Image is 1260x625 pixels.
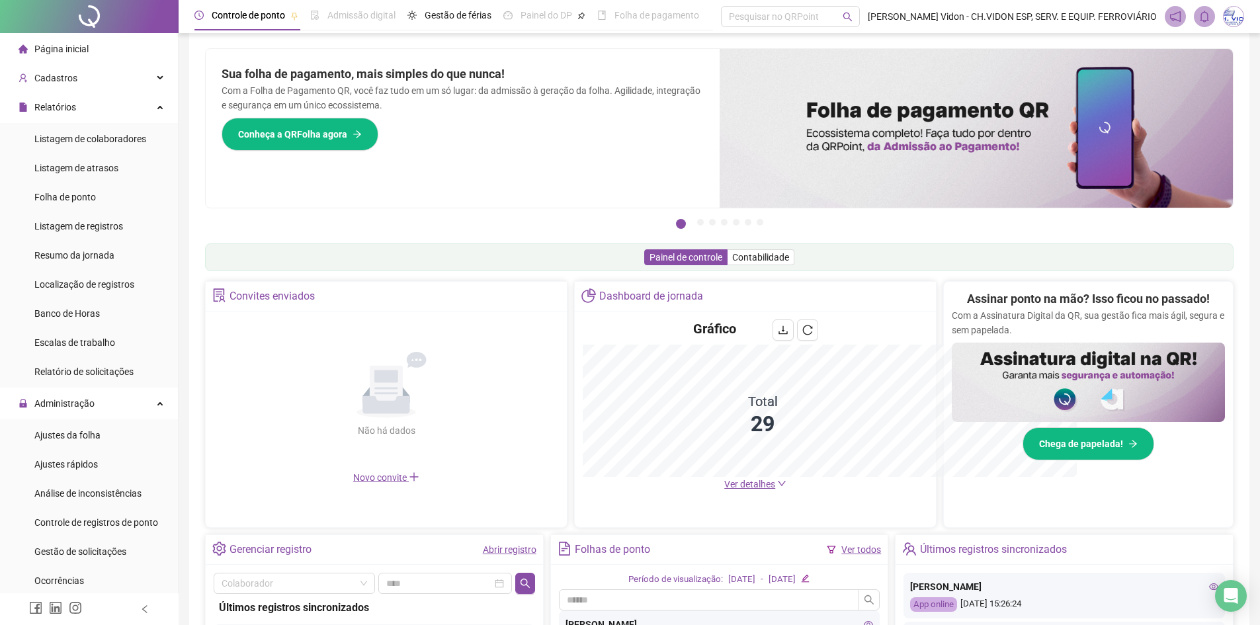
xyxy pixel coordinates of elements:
span: team [902,542,916,556]
p: Com a Assinatura Digital da QR, sua gestão fica mais ágil, segura e sem papelada. [952,308,1225,337]
div: Não há dados [325,423,447,438]
span: eye [1209,582,1218,591]
span: pie-chart [581,288,595,302]
span: Escalas de trabalho [34,337,115,348]
span: Chega de papelada! [1039,437,1123,451]
span: linkedin [49,601,62,614]
button: 6 [745,219,751,226]
span: Página inicial [34,44,89,54]
div: - [761,573,763,587]
span: Listagem de atrasos [34,163,118,173]
div: Período de visualização: [628,573,723,587]
div: [PERSON_NAME] [910,579,1218,594]
span: edit [801,574,810,583]
p: Com a Folha de Pagamento QR, você faz tudo em um só lugar: da admissão à geração da folha. Agilid... [222,83,704,112]
span: Painel de controle [650,252,722,263]
span: Novo convite [353,472,419,483]
div: [DATE] [728,573,755,587]
span: left [140,604,149,614]
span: Gestão de solicitações [34,546,126,557]
span: Controle de registros de ponto [34,517,158,528]
span: clock-circle [194,11,204,20]
span: Administração [34,398,95,409]
button: 1 [676,219,686,229]
span: down [777,479,786,488]
span: Folha de pagamento [614,10,699,21]
h4: Gráfico [693,319,736,338]
span: arrow-right [1128,439,1138,448]
span: Localização de registros [34,279,134,290]
button: 4 [721,219,728,226]
div: Últimos registros sincronizados [219,599,530,616]
h2: Assinar ponto na mão? Isso ficou no passado! [967,290,1210,308]
span: pushpin [290,12,298,20]
span: Conheça a QRFolha agora [238,127,347,142]
span: download [778,325,788,335]
span: Painel do DP [521,10,572,21]
span: search [864,595,874,605]
span: Ajustes rápidos [34,459,98,470]
span: Controle de ponto [212,10,285,21]
span: dashboard [503,11,513,20]
span: Cadastros [34,73,77,83]
span: Relatórios [34,102,76,112]
button: 5 [733,219,739,226]
span: Ocorrências [34,575,84,586]
span: Listagem de colaboradores [34,134,146,144]
span: Relatório de solicitações [34,366,134,377]
span: Gestão de férias [425,10,491,21]
div: Gerenciar registro [230,538,312,561]
span: Contabilidade [732,252,789,263]
div: Folhas de ponto [575,538,650,561]
div: App online [910,597,957,612]
img: banner%2F02c71560-61a6-44d4-94b9-c8ab97240462.png [952,343,1225,422]
span: Banco de Horas [34,308,100,319]
div: Dashboard de jornada [599,285,703,308]
a: Abrir registro [483,544,536,555]
div: Últimos registros sincronizados [920,538,1067,561]
span: arrow-right [353,130,362,139]
button: 7 [757,219,763,226]
span: facebook [29,601,42,614]
span: Resumo da jornada [34,250,114,261]
button: Conheça a QRFolha agora [222,118,378,151]
span: Folha de ponto [34,192,96,202]
span: sun [407,11,417,20]
div: Convites enviados [230,285,315,308]
span: setting [212,542,226,556]
span: search [843,12,853,22]
span: book [597,11,607,20]
span: solution [212,288,226,302]
span: pushpin [577,12,585,20]
div: [DATE] [769,573,796,587]
div: [DATE] 15:26:24 [910,597,1218,612]
span: [PERSON_NAME] Vidon - CH.VIDON ESP, SERV. E EQUIP. FERROVIÁRIO [868,9,1157,24]
img: banner%2F8d14a306-6205-4263-8e5b-06e9a85ad873.png [720,49,1234,208]
span: Admissão digital [327,10,396,21]
span: bell [1198,11,1210,22]
span: file [19,103,28,112]
a: Ver detalhes down [724,479,786,489]
span: file-done [310,11,319,20]
span: reload [802,325,813,335]
span: lock [19,399,28,408]
span: filter [827,545,836,554]
div: Open Intercom Messenger [1215,580,1247,612]
span: Análise de inconsistências [34,488,142,499]
h2: Sua folha de pagamento, mais simples do que nunca! [222,65,704,83]
button: Chega de papelada! [1023,427,1154,460]
span: Ver detalhes [724,479,775,489]
span: search [520,578,530,589]
span: notification [1169,11,1181,22]
span: user-add [19,73,28,83]
span: instagram [69,601,82,614]
span: plus [409,472,419,482]
span: Listagem de registros [34,221,123,231]
button: 3 [709,219,716,226]
span: Ajustes da folha [34,430,101,440]
span: file-text [558,542,571,556]
img: 30584 [1224,7,1243,26]
span: home [19,44,28,54]
button: 2 [697,219,704,226]
a: Ver todos [841,544,881,555]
